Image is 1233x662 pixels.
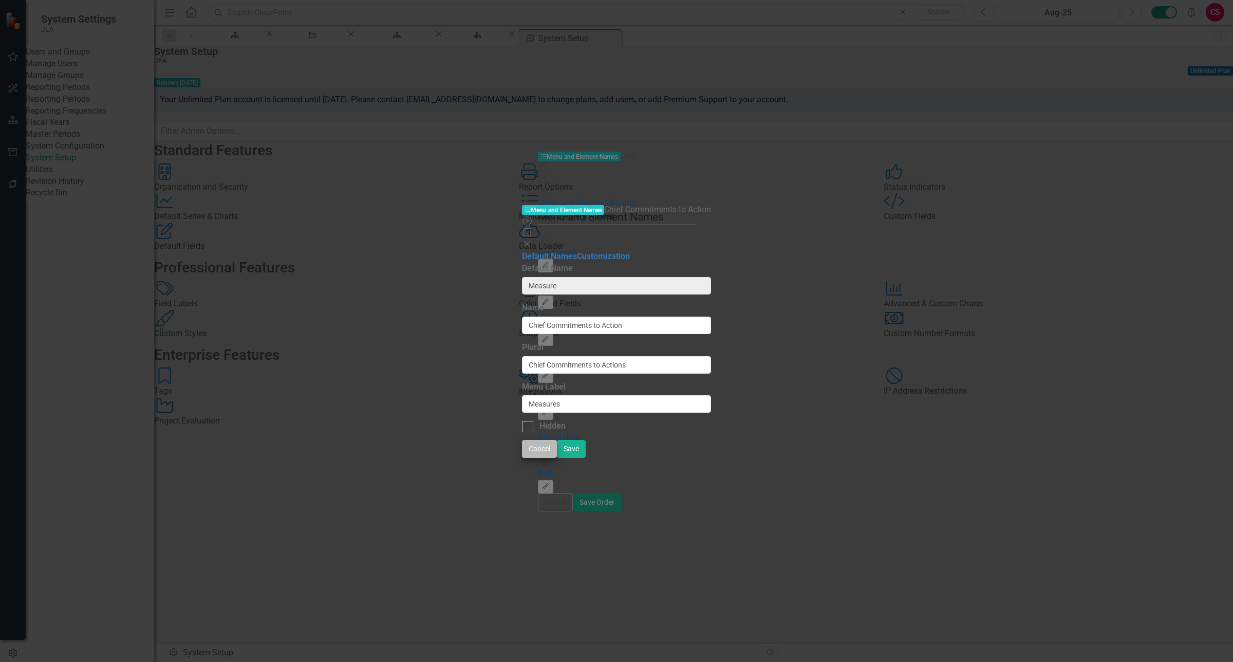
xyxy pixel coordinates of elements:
input: Measures [522,356,712,374]
input: Measure [522,317,712,334]
button: Save [557,440,586,458]
a: Customization [577,251,630,261]
label: Menu Label [522,381,712,393]
div: Hidden [539,420,566,432]
label: Plural [522,342,712,354]
span: Menu and Element Names [522,205,605,215]
label: Default Name [522,263,712,274]
button: Cancel [522,440,557,458]
a: Default Names [522,251,577,261]
input: Measures [522,395,712,413]
span: Chief Commitments to Action [604,205,711,214]
label: Name [522,302,712,314]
